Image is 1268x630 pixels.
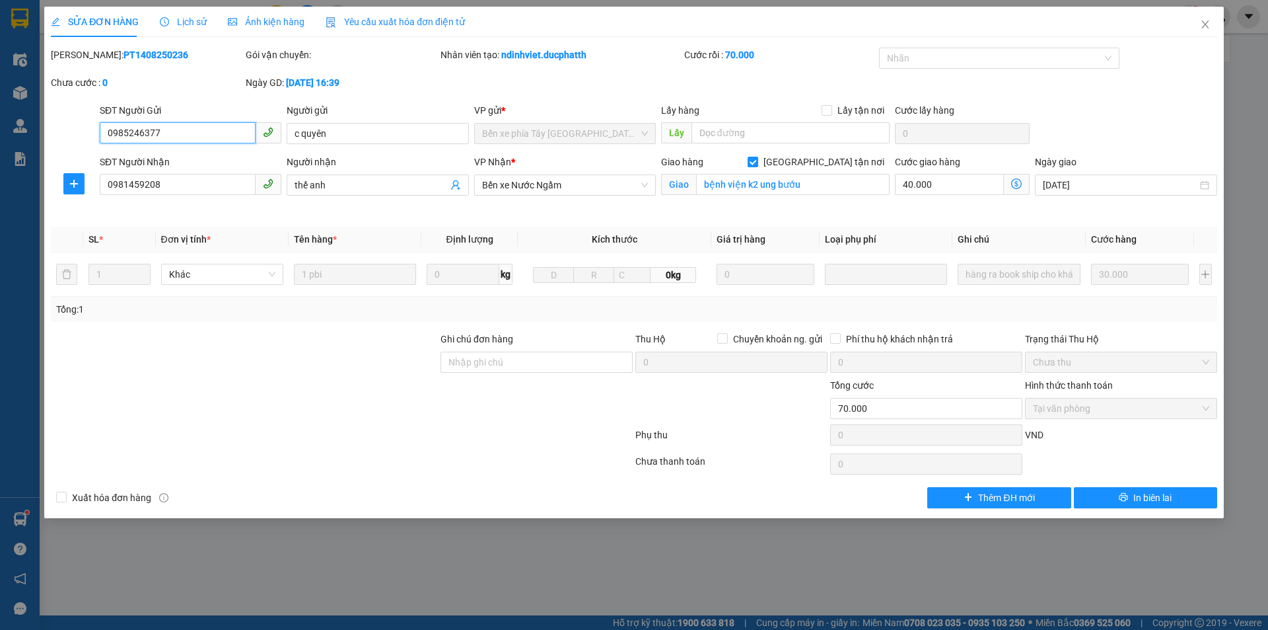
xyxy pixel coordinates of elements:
[63,173,85,194] button: plus
[635,334,666,344] span: Thu Hộ
[895,123,1030,144] input: Cước lấy hàng
[661,122,691,143] span: Lấy
[1035,157,1076,167] label: Ngày giao
[1119,492,1128,503] span: printer
[287,155,468,169] div: Người nhận
[499,264,512,285] span: kg
[326,17,465,27] span: Yêu cầu xuất hóa đơn điện tử
[482,124,648,143] span: Bến xe phía Tây Thanh Hóa
[286,77,339,88] b: [DATE] 16:39
[51,48,243,62] div: [PERSON_NAME]:
[661,105,699,116] span: Lấy hàng
[1025,380,1113,391] label: Hình thức thanh toán
[895,174,1004,195] input: Cước giao hàng
[717,264,815,285] input: 0
[56,264,77,285] button: delete
[67,491,157,505] span: Xuất hóa đơn hàng
[1091,234,1137,245] span: Cước hàng
[326,17,336,28] img: icon
[294,264,416,285] input: VD: Bàn, Ghế
[51,17,60,26] span: edit
[1074,487,1217,508] button: printerIn biên lai
[263,178,273,189] span: phone
[246,48,438,62] div: Gói vận chuyển:
[832,103,890,118] span: Lấy tận nơi
[696,174,890,195] input: Giao tận nơi
[100,103,281,118] div: SĐT Người Gửi
[1025,430,1043,440] span: VND
[160,17,207,27] span: Lịch sử
[100,155,281,169] div: SĐT Người Nhận
[88,234,99,245] span: SL
[651,267,695,283] span: 0kg
[228,17,237,26] span: picture
[661,157,703,167] span: Giao hàng
[533,267,574,283] input: D
[440,48,682,62] div: Nhân viên tạo:
[952,227,1085,253] th: Ghi chú
[446,234,493,245] span: Định lượng
[263,127,273,138] span: phone
[159,493,168,502] span: info-circle
[1033,352,1209,372] span: Chưa thu
[1025,332,1217,346] div: Trạng thái Thu Hộ
[895,157,960,167] label: Cước giao hàng
[758,155,890,169] span: [GEOGRAPHIC_DATA] tận nơi
[634,428,829,451] div: Phụ thu
[1133,491,1172,505] span: In biên lai
[102,77,108,88] b: 0
[978,491,1034,505] span: Thêm ĐH mới
[294,234,337,245] span: Tên hàng
[450,180,461,190] span: user-add
[169,264,275,284] span: Khác
[841,332,958,346] span: Phí thu hộ khách nhận trả
[161,234,211,245] span: Đơn vị tính
[1199,264,1212,285] button: plus
[728,332,828,346] span: Chuyển khoản ng. gửi
[160,17,169,26] span: clock-circle
[691,122,890,143] input: Dọc đường
[246,75,438,90] div: Ngày GD:
[1033,399,1209,418] span: Tại văn phòng
[482,175,648,195] span: Bến xe Nước Ngầm
[440,334,513,344] label: Ghi chú đơn hàng
[634,454,829,477] div: Chưa thanh toán
[592,234,637,245] span: Kích thước
[51,17,139,27] span: SỬA ĐƠN HÀNG
[1043,178,1197,192] input: Ngày giao
[895,105,954,116] label: Cước lấy hàng
[228,17,304,27] span: Ảnh kiện hàng
[51,75,243,90] div: Chưa cước :
[287,103,468,118] div: Người gửi
[56,302,489,317] div: Tổng: 1
[64,178,84,189] span: plus
[964,492,973,503] span: plus
[474,103,656,118] div: VP gửi
[1091,264,1189,285] input: 0
[474,157,511,167] span: VP Nhận
[1011,178,1022,189] span: dollar-circle
[717,234,765,245] span: Giá trị hàng
[725,50,754,60] b: 70.000
[614,267,651,283] input: C
[123,50,188,60] b: PT1408250236
[958,264,1080,285] input: Ghi Chú
[661,174,696,195] span: Giao
[830,380,874,391] span: Tổng cước
[501,50,586,60] b: ndinhviet.ducphatth
[573,267,614,283] input: R
[1200,19,1211,30] span: close
[1187,7,1224,44] button: Close
[820,227,952,253] th: Loại phụ phí
[440,352,633,373] input: Ghi chú đơn hàng
[927,487,1071,508] button: plusThêm ĐH mới
[684,48,876,62] div: Cước rồi :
